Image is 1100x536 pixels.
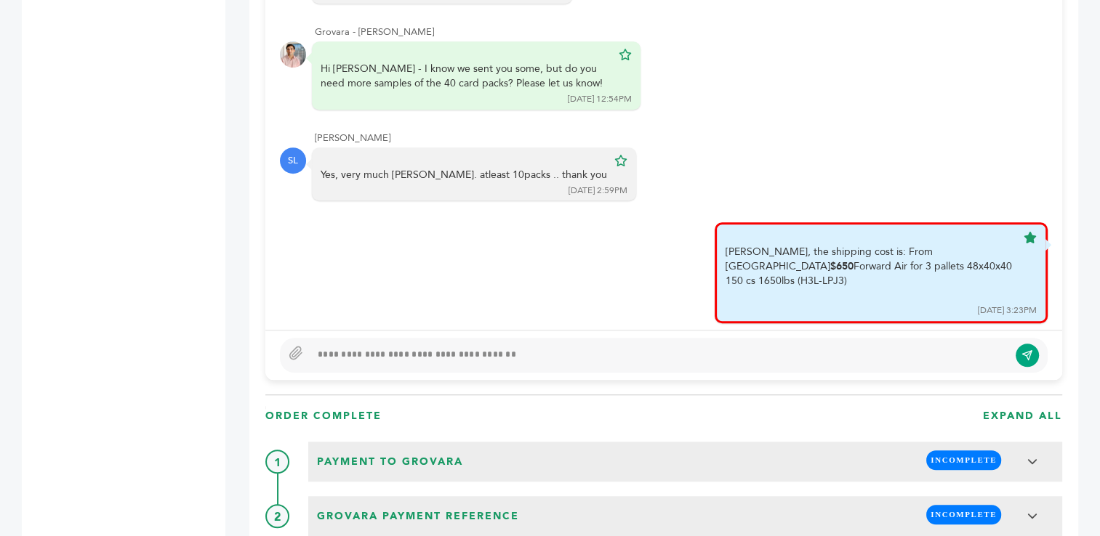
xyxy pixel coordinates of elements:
[321,168,607,182] div: Yes, very much [PERSON_NAME]. atleast 10packs .. thank you
[726,245,1016,301] div: [PERSON_NAME], the shipping cost is: From [GEOGRAPHIC_DATA] Forward Air for 3 pallets 48x40x40 15...
[926,505,1001,524] span: INCOMPLETE
[315,25,1048,38] div: Grovara - [PERSON_NAME]
[978,304,1037,317] div: [DATE] 3:23PM
[313,450,467,474] span: Payment to Grovara
[280,147,306,174] div: SL
[830,259,854,273] b: $650
[926,450,1001,470] span: INCOMPLETE
[321,62,611,90] div: Hi [PERSON_NAME] - I know we sent you some, but do you need more samples of the 40 card packs? Pl...
[983,409,1062,423] h3: EXPAND ALL
[265,409,382,423] h3: ORDER COMPLETE
[569,184,627,197] div: [DATE] 2:59PM
[313,505,523,528] span: Grovara Payment Reference
[315,131,1048,145] div: [PERSON_NAME]
[568,93,632,105] div: [DATE] 12:54PM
